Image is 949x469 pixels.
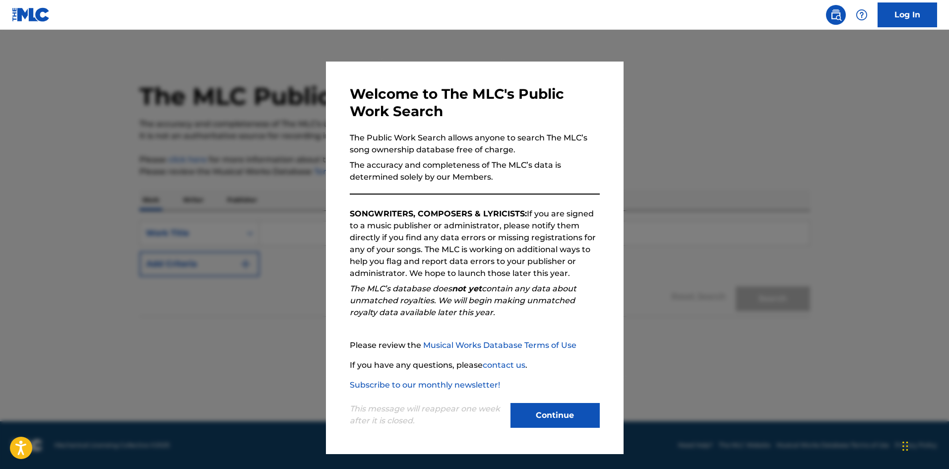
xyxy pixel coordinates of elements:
img: help [856,9,868,21]
img: MLC Logo [12,7,50,22]
button: Continue [510,403,600,428]
em: The MLC’s database does contain any data about unmatched royalties. We will begin making unmatche... [350,284,576,317]
p: If you have any questions, please . [350,359,600,371]
p: This message will reappear one week after it is closed. [350,403,505,427]
div: Drag [902,431,908,461]
p: If you are signed to a music publisher or administrator, please notify them directly if you find ... [350,208,600,279]
p: Please review the [350,339,600,351]
p: The Public Work Search allows anyone to search The MLC’s song ownership database free of charge. [350,132,600,156]
a: Musical Works Database Terms of Use [423,340,576,350]
h3: Welcome to The MLC's Public Work Search [350,85,600,120]
a: Subscribe to our monthly newsletter! [350,380,500,390]
a: Log In [878,2,937,27]
strong: SONGWRITERS, COMPOSERS & LYRICISTS: [350,209,527,218]
img: search [830,9,842,21]
iframe: Chat Widget [899,421,949,469]
p: The accuracy and completeness of The MLC’s data is determined solely by our Members. [350,159,600,183]
a: Public Search [826,5,846,25]
a: contact us [483,360,525,370]
div: Help [852,5,872,25]
strong: not yet [452,284,482,293]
